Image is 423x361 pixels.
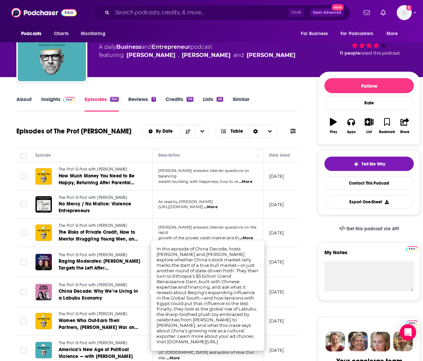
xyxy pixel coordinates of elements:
[324,157,414,171] button: tell me why sparkleTell Me Why
[157,246,258,344] span: In this episode of China Decode, hosts [PERSON_NAME] and [PERSON_NAME] explore whether China’s st...
[269,347,284,353] p: [DATE]
[141,44,152,50] span: and
[247,51,295,59] a: Ed Elson
[59,317,141,331] a: Women Who Out-Earn Their Partners, [PERSON_NAME] War on Science, and Managing [MEDICAL_DATA]
[269,259,284,265] p: [DATE]
[158,199,214,204] span: As read by [PERSON_NAME].
[187,97,193,102] div: 116
[296,27,336,40] button: open menu
[301,29,328,39] span: For Business
[158,350,254,360] span: UC [GEOGRAPHIC_DATA] and author of How Civil War
[158,168,249,178] span: [PERSON_NAME] answers listener questions on balancing
[35,151,51,159] div: Episode
[248,125,263,138] div: Sort Direction
[59,173,134,192] span: How Much Money You Need to Be Happy, Returning After Parental Leave, and Imposter Syndrome
[59,347,133,359] span: America’s New Age of Political Violence — with [PERSON_NAME]
[59,223,141,229] a: The Prof G Pod with [PERSON_NAME]
[378,7,389,18] a: Show notifications dropdown
[54,29,69,39] span: Charts
[269,173,284,179] p: [DATE]
[370,332,390,351] img: Jules Profile
[397,5,412,20] span: Logged in as patrickdmanning
[59,195,128,200] span: The Prof G Pod with [PERSON_NAME]
[127,51,175,59] a: Scott Galloway
[142,125,210,138] h2: Choose List sort
[310,9,344,17] button: Open AdvancedNew
[59,283,128,287] span: The Prof G Pod with [PERSON_NAME]
[203,96,223,112] a: Lists28
[158,151,180,159] div: Description
[20,230,27,236] span: Toggle select row
[332,4,344,11] span: New
[233,51,244,59] span: and
[85,96,119,112] a: Episodes920
[269,230,284,236] p: [DATE]
[325,332,345,351] img: Sydney Profile
[59,201,141,214] a: No Mercy / No Malice: Violence Entrepreneurs
[406,5,412,11] svg: Add a profile image
[16,27,50,40] button: open menu
[128,96,156,112] a: Reviews7
[324,96,414,110] div: Rate
[59,252,141,258] a: The Prof G Pod with [PERSON_NAME]
[59,346,141,360] a: America’s New Age of Political Violence — with [PERSON_NAME]
[59,258,141,272] a: Raging Moderates: [PERSON_NAME] Targets the Left After [PERSON_NAME] Murder
[406,320,418,326] img: Podchaser Pro
[11,6,77,19] img: Podchaser - Follow, Share and Rate Podcasts
[239,179,252,185] span: ...More
[41,96,75,112] a: InsightsPodchaser Pro
[366,130,372,134] div: List
[59,173,141,186] a: How Much Money You Need to Be Happy, Returning After Parental Leave, and Imposter Syndrome
[361,7,373,18] a: Show notifications dropdown
[269,289,284,295] p: [DATE]
[59,340,141,346] a: The Prof G Pod with [PERSON_NAME]
[59,282,141,288] a: The Prof G Pod with [PERSON_NAME]
[406,246,418,251] img: Podchaser Pro
[110,97,119,102] div: 920
[400,324,416,341] div: Open Intercom Messenger
[379,130,395,134] div: Bookmark
[59,201,131,214] span: No Mercy / No Malice: Violence Entrepreneurs
[59,312,128,316] span: The Prof G Pod with [PERSON_NAME]
[59,229,138,249] span: The Risks of Private Credit, How to Mentor Struggling Young Men, and Surviving Layoffs
[116,44,141,50] a: Business
[346,226,399,232] span: Get this podcast via API
[313,11,341,14] span: Open Advanced
[353,161,359,167] img: tell me why sparkle
[406,319,418,326] a: Pro website
[330,130,337,134] div: Play
[166,356,180,361] span: ...More
[165,96,193,112] a: Credits116
[63,97,75,102] img: Podchaser Pro
[397,5,412,20] img: User Profile
[59,318,138,344] span: Women Who Out-Earn Their Partners, [PERSON_NAME] War on Science, and Managing [MEDICAL_DATA]
[59,223,128,228] span: The Prof G Pod with [PERSON_NAME]
[204,204,218,210] span: ...More
[18,13,86,81] a: The Prof G Pod with Scott Galloway
[231,129,243,134] span: Table
[396,114,414,138] button: Share
[20,173,27,179] span: Toggle select row
[360,114,378,138] button: List
[152,44,190,50] a: Entrepreneur
[334,220,405,237] a: Get this podcast via API
[99,51,295,59] span: featuring
[324,78,414,93] button: Follow
[288,8,304,17] span: Ctrl K
[178,51,179,59] span: ,
[360,50,400,56] span: rated this podcast
[382,27,407,40] button: open menu
[76,27,114,40] button: open menu
[215,125,277,138] button: Choose View
[254,151,262,160] button: Column Actions
[180,125,195,138] button: Sort Direction
[142,129,181,134] button: open menu
[59,195,141,201] a: The Prof G Pod with [PERSON_NAME]
[59,288,138,301] span: China Decode: Why We’re Living in a Labubu Economy
[340,29,373,39] span: For Podcasters
[340,50,360,56] span: 11 people
[400,130,409,134] div: Share
[182,51,231,59] a: Jessica Tarlov
[20,289,27,295] span: Toggle select row
[348,332,368,351] img: Barbara Profile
